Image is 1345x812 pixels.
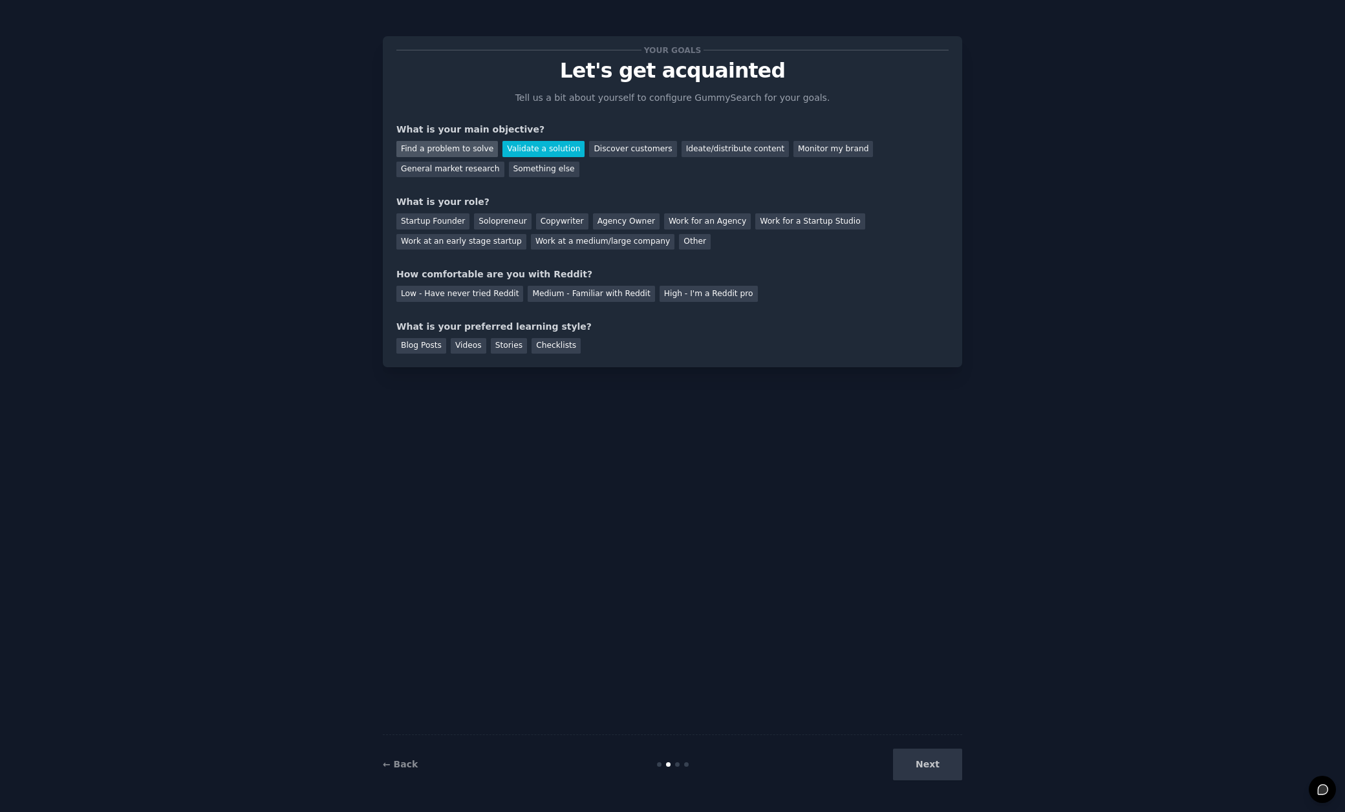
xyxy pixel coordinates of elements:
[383,759,418,769] a: ← Back
[396,338,446,354] div: Blog Posts
[793,141,873,157] div: Monitor my brand
[589,141,676,157] div: Discover customers
[664,213,751,230] div: Work for an Agency
[396,268,949,281] div: How comfortable are you with Reddit?
[396,320,949,334] div: What is your preferred learning style?
[660,286,758,302] div: High - I'm a Reddit pro
[396,123,949,136] div: What is your main objective?
[451,338,486,354] div: Videos
[528,286,654,302] div: Medium - Familiar with Reddit
[396,162,504,178] div: General market research
[396,141,498,157] div: Find a problem to solve
[531,234,674,250] div: Work at a medium/large company
[474,213,531,230] div: Solopreneur
[510,91,835,105] p: Tell us a bit about yourself to configure GummySearch for your goals.
[396,286,523,302] div: Low - Have never tried Reddit
[396,234,526,250] div: Work at an early stage startup
[536,213,588,230] div: Copywriter
[396,195,949,209] div: What is your role?
[502,141,585,157] div: Validate a solution
[491,338,527,354] div: Stories
[396,213,469,230] div: Startup Founder
[509,162,579,178] div: Something else
[641,43,704,57] span: Your goals
[682,141,789,157] div: Ideate/distribute content
[755,213,865,230] div: Work for a Startup Studio
[532,338,581,354] div: Checklists
[396,59,949,82] p: Let's get acquainted
[593,213,660,230] div: Agency Owner
[679,234,711,250] div: Other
